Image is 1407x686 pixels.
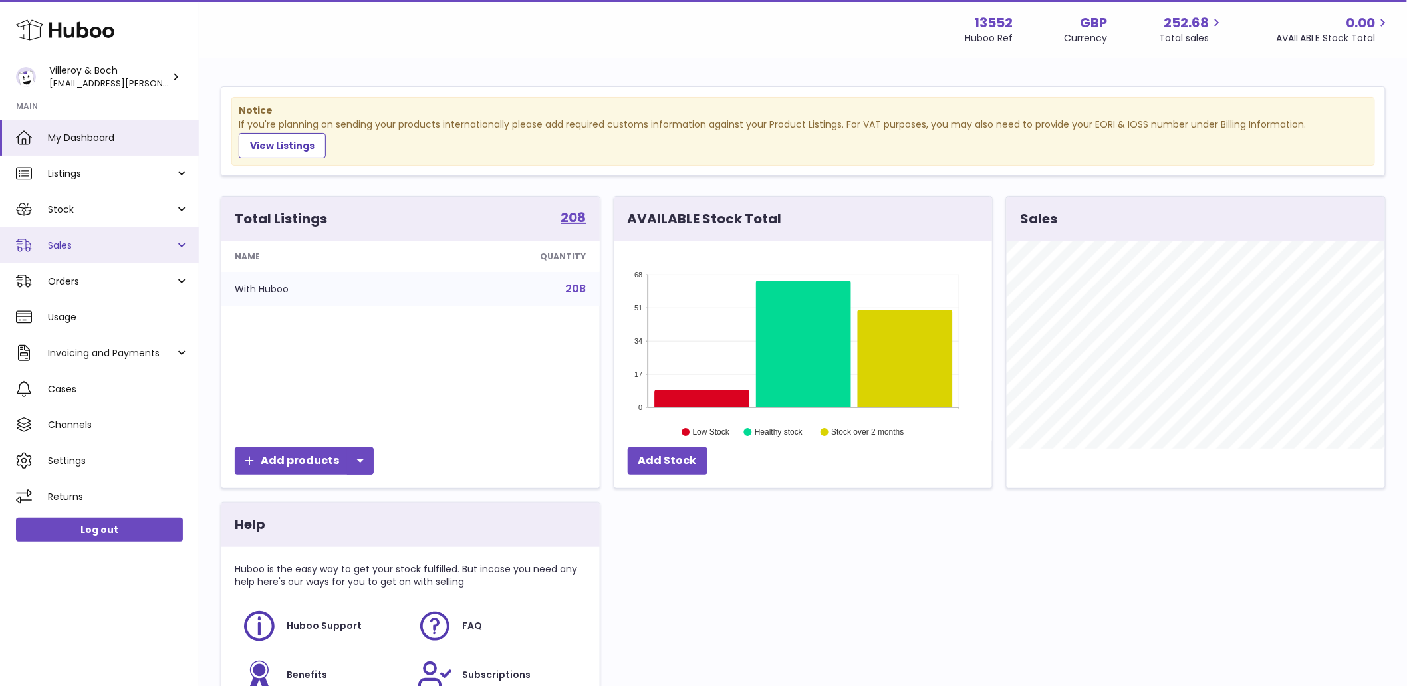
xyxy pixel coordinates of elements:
text: Stock over 2 months [831,427,904,437]
strong: 13552 [974,14,1013,32]
span: Invoicing and Payments [48,347,175,360]
h3: Help [235,516,265,534]
text: Healthy stock [755,427,803,437]
a: Log out [16,518,183,542]
text: 0 [638,403,642,411]
h3: AVAILABLE Stock Total [628,210,782,228]
span: [EMAIL_ADDRESS][PERSON_NAME][DOMAIN_NAME] [49,76,269,90]
span: Sales [48,239,175,252]
a: Huboo Support [241,608,404,644]
a: 208 [566,281,586,296]
span: Huboo Support [287,620,362,632]
span: Benefits [287,669,327,681]
span: 0.00 [1346,14,1376,32]
text: 68 [634,271,642,279]
div: Huboo Ref [965,32,1013,45]
h3: Sales [1020,210,1057,228]
div: Villeroy & Boch [49,64,169,90]
span: Listings [48,168,175,180]
a: 208 [561,211,586,227]
h3: Total Listings [235,210,327,228]
span: Settings [48,455,189,467]
span: Returns [48,491,189,503]
a: View Listings [239,133,326,158]
a: Add products [235,447,374,475]
span: Channels [48,419,189,431]
a: Add Stock [628,447,707,475]
td: With Huboo [221,272,420,306]
span: Subscriptions [462,669,531,681]
span: 252.68 [1164,14,1210,32]
span: Stock [48,203,175,216]
strong: Notice [239,104,1368,117]
span: My Dashboard [48,132,189,144]
text: 34 [634,337,642,345]
p: Huboo is the easy way to get your stock fulfilled. But incase you need any help here's our ways f... [235,563,586,588]
a: 252.68 Total sales [1160,14,1225,45]
span: Cases [48,383,189,396]
img: liu.rosanne@villeroy-boch.com [16,67,36,87]
th: Quantity [420,241,600,272]
span: Usage [48,311,189,324]
text: 51 [634,304,642,312]
th: Name [221,241,420,272]
span: FAQ [462,620,482,632]
span: Total sales [1160,32,1225,45]
div: If you're planning on sending your products internationally please add required customs informati... [239,118,1368,158]
strong: GBP [1081,14,1108,32]
span: Orders [48,275,175,288]
strong: 208 [561,211,586,224]
a: 0.00 AVAILABLE Stock Total [1277,14,1391,45]
a: FAQ [417,608,579,644]
span: AVAILABLE Stock Total [1277,32,1391,45]
text: 17 [634,370,642,378]
text: Low Stock [693,427,730,437]
div: Currency [1065,32,1108,45]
